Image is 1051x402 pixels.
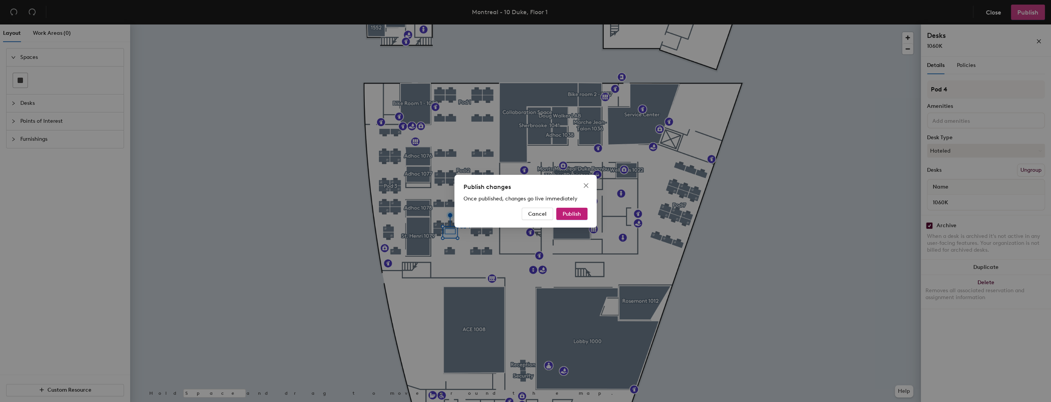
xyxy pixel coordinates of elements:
[583,182,589,189] span: close
[556,208,588,220] button: Publish
[528,210,547,217] span: Cancel
[580,182,592,189] span: Close
[463,195,578,202] span: Once published, changes go live immediately
[563,210,581,217] span: Publish
[463,182,588,192] div: Publish changes
[522,208,553,220] button: Cancel
[580,179,592,192] button: Close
